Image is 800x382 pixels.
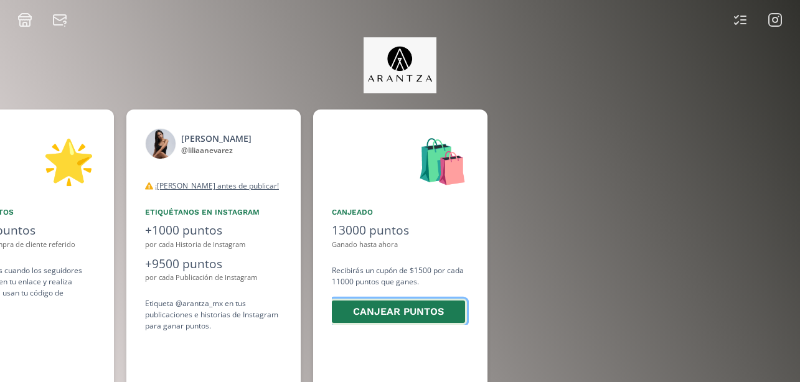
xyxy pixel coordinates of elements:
div: +1000 puntos [145,221,282,240]
button: Canjear puntos [330,299,467,325]
div: Etiqueta @arantza_mx en tus publicaciones e historias de Instagram para ganar puntos. [145,298,282,332]
img: jpq5Bx5xx2a5 [364,37,436,93]
div: por cada Historia de Instagram [145,240,282,250]
div: Recibirás un cupón de $1500 por cada 11000 puntos que ganes. [332,265,469,325]
div: Etiquétanos en Instagram [145,207,282,218]
img: 472866662_2015896602243155_15014156077129679_n.jpg [145,128,176,159]
div: @ liliaanevarez [181,145,252,156]
u: ¡[PERSON_NAME] antes de publicar! [155,180,279,191]
div: Ganado hasta ahora [332,240,469,250]
div: +9500 puntos [145,255,282,273]
div: 13000 puntos [332,221,469,240]
div: por cada Publicación de Instagram [145,273,282,283]
div: [PERSON_NAME] [181,132,252,145]
div: Canjeado [332,207,469,218]
div: 🛍️ [332,128,469,192]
